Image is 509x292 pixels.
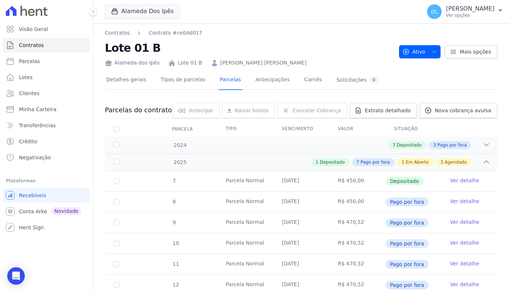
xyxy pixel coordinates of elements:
[356,159,359,166] span: 7
[3,86,90,101] a: Clientes
[441,159,443,166] span: 3
[217,213,273,233] td: Parcela Normal
[370,77,378,83] div: 0
[438,142,467,148] span: Pago por fora
[19,154,51,161] span: Negativação
[3,150,90,165] a: Negativação
[172,240,179,246] span: 10
[114,178,119,184] input: Só é possível selecionar pagamentos em aberto
[159,71,207,90] a: Tipos de parcelas
[19,90,39,97] span: Clientes
[172,282,179,288] span: 12
[19,106,56,113] span: Minha Carteira
[365,107,411,114] span: Extrato detalhado
[217,192,273,212] td: Parcela Normal
[114,282,119,288] input: Só é possível selecionar pagamentos em aberto
[105,29,202,37] nav: Breadcrumb
[397,142,422,148] span: Depositado
[3,134,90,149] a: Crédito
[273,121,329,137] th: Vencimento
[445,159,467,166] span: Agendado
[217,121,273,137] th: Tipo
[446,5,494,12] p: [PERSON_NAME]
[217,254,273,275] td: Parcela Normal
[217,233,273,254] td: Parcela Normal
[3,70,90,85] a: Lotes
[431,9,438,14] span: DL
[114,241,119,246] input: Só é possível selecionar pagamentos em aberto
[445,45,497,58] a: Mais opções
[336,77,378,83] div: Solicitações
[420,103,497,118] a: Nova cobrança avulsa
[386,198,429,206] span: Pago por fora
[6,176,87,185] div: Plataformas
[105,29,130,37] a: Contratos
[450,198,479,205] a: Ver detalhe
[19,208,47,215] span: Conta Arke
[254,71,291,90] a: Antecipações
[3,22,90,36] a: Visão Geral
[172,199,176,205] span: 8
[51,207,81,215] span: Novidade
[114,261,119,267] input: Só é possível selecionar pagamentos em aberto
[3,118,90,133] a: Transferências
[303,71,323,90] a: Carnês
[220,59,307,67] a: [PERSON_NAME] [PERSON_NAME]
[105,106,172,114] h3: Parcelas do contrato
[105,59,159,67] div: Alameda dos Ipês
[19,138,38,145] span: Crédito
[329,121,385,137] th: Valor
[329,171,385,191] td: R$ 450,00
[19,192,46,199] span: Recebíveis
[3,188,90,203] a: Recebíveis
[19,122,56,129] span: Transferências
[19,26,48,33] span: Visão Geral
[3,220,90,235] a: Hent Sign
[3,54,90,69] a: Parcelas
[402,159,405,166] span: 1
[385,121,441,137] th: Situação
[460,48,491,55] span: Mais opções
[386,281,429,289] span: Pago por fora
[450,177,479,184] a: Ver detalhe
[329,233,385,254] td: R$ 470,52
[386,260,429,269] span: Pago por fora
[329,213,385,233] td: R$ 470,52
[450,260,479,267] a: Ver detalhe
[320,159,344,166] span: Depositado
[172,261,179,267] span: 11
[446,12,494,18] p: Ver opções
[105,29,393,37] nav: Breadcrumb
[163,122,202,136] div: Parcela
[316,159,319,166] span: 1
[402,45,426,58] span: Ativo
[450,281,479,288] a: Ver detalhe
[105,4,180,18] button: Alameda Dos Ipês
[406,159,429,166] span: Em Aberto
[105,40,393,56] h2: Lote 01 B
[273,192,329,212] td: [DATE]
[386,218,429,227] span: Pago por fora
[7,267,25,285] div: Open Intercom Messenger
[19,74,33,81] span: Lotes
[172,178,176,184] span: 7
[450,239,479,246] a: Ver detalhe
[360,159,390,166] span: Pago por fora
[350,103,417,118] a: Extrato detalhado
[435,107,491,114] span: Nova cobrança avulsa
[386,239,429,248] span: Pago por fora
[335,71,380,90] a: Solicitações0
[329,192,385,212] td: R$ 450,00
[3,38,90,52] a: Contratos
[105,71,148,90] a: Detalhes gerais
[114,220,119,226] input: Só é possível selecionar pagamentos em aberto
[392,142,395,148] span: 7
[149,29,202,37] a: Contrato #ce0dd017
[172,219,176,225] span: 9
[218,71,242,90] a: Parcelas
[450,218,479,226] a: Ver detalhe
[273,171,329,191] td: [DATE]
[178,59,202,67] a: Lote 01 B
[433,142,436,148] span: 3
[329,254,385,275] td: R$ 470,52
